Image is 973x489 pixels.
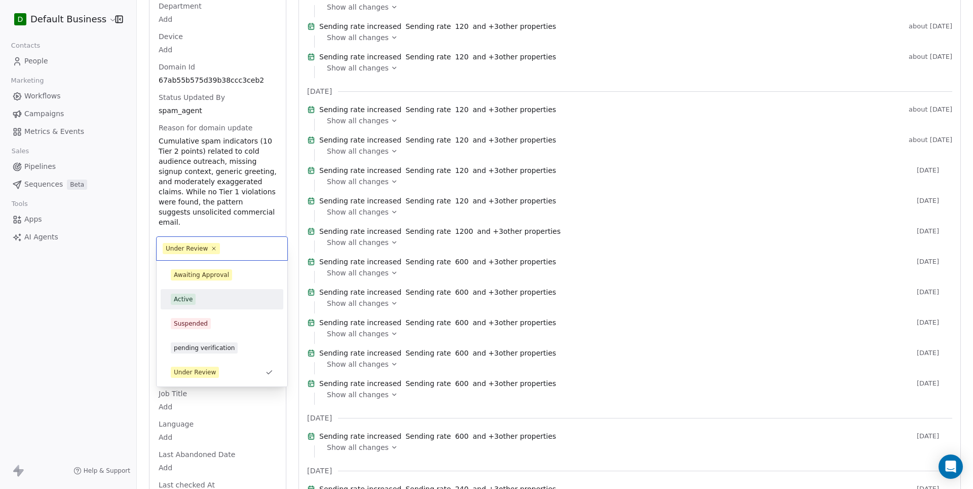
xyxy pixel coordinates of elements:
div: Under Review [174,368,216,377]
div: Under Review [166,244,208,253]
div: Awaiting Approval [174,270,229,280]
div: Suggestions [161,265,283,382]
div: Suspended [174,319,208,328]
div: Active [174,295,193,304]
div: pending verification [174,343,235,353]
